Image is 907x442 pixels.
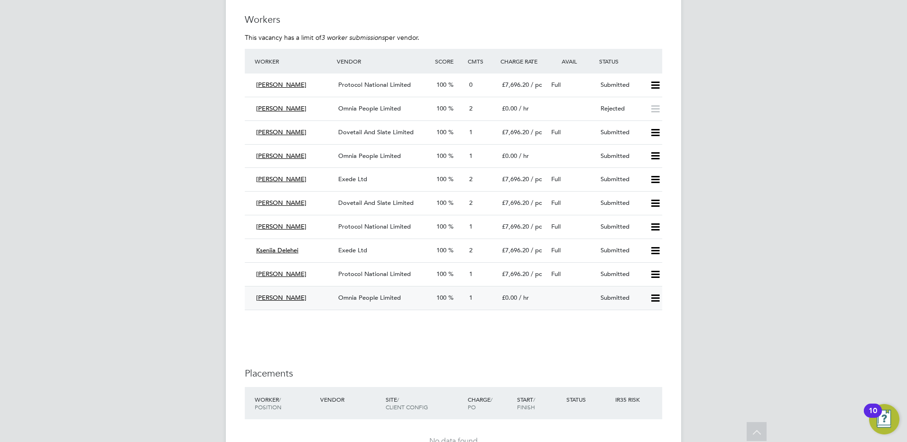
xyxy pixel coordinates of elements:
[502,294,517,302] span: £0.00
[338,222,411,230] span: Protocol National Limited
[597,219,646,235] div: Submitted
[469,246,472,254] span: 2
[436,246,446,254] span: 100
[531,81,542,89] span: / pc
[469,81,472,89] span: 0
[256,104,306,112] span: [PERSON_NAME]
[255,396,281,411] span: / Position
[256,175,306,183] span: [PERSON_NAME]
[469,175,472,183] span: 2
[469,270,472,278] span: 1
[436,270,446,278] span: 100
[502,152,517,160] span: £0.00
[551,246,561,254] span: Full
[597,101,646,117] div: Rejected
[551,199,561,207] span: Full
[436,81,446,89] span: 100
[256,81,306,89] span: [PERSON_NAME]
[613,391,646,408] div: IR35 Risk
[383,391,465,415] div: Site
[256,222,306,230] span: [PERSON_NAME]
[597,77,646,93] div: Submitted
[597,148,646,164] div: Submitted
[531,222,542,230] span: / pc
[502,222,529,230] span: £7,696.20
[498,53,547,70] div: Charge Rate
[465,391,515,415] div: Charge
[469,199,472,207] span: 2
[551,175,561,183] span: Full
[334,53,433,70] div: Vendor
[245,33,662,42] p: This vacancy has a limit of per vendor.
[531,128,542,136] span: / pc
[256,270,306,278] span: [PERSON_NAME]
[531,199,542,207] span: / pc
[436,175,446,183] span: 100
[318,391,383,408] div: Vendor
[502,199,529,207] span: £7,696.20
[436,222,446,230] span: 100
[256,128,306,136] span: [PERSON_NAME]
[256,199,306,207] span: [PERSON_NAME]
[517,396,535,411] span: / Finish
[519,104,529,112] span: / hr
[338,294,401,302] span: Omnia People Limited
[256,294,306,302] span: [PERSON_NAME]
[564,391,613,408] div: Status
[502,81,529,89] span: £7,696.20
[436,199,446,207] span: 100
[551,81,561,89] span: Full
[597,195,646,211] div: Submitted
[465,53,498,70] div: Cmts
[245,367,662,379] h3: Placements
[597,267,646,282] div: Submitted
[436,152,446,160] span: 100
[515,391,564,415] div: Start
[502,246,529,254] span: £7,696.20
[597,243,646,258] div: Submitted
[502,270,529,278] span: £7,696.20
[469,152,472,160] span: 1
[869,404,899,434] button: Open Resource Center, 10 new notifications
[338,199,414,207] span: Dovetail And Slate Limited
[519,152,529,160] span: / hr
[531,270,542,278] span: / pc
[551,128,561,136] span: Full
[519,294,529,302] span: / hr
[551,270,561,278] span: Full
[256,152,306,160] span: [PERSON_NAME]
[338,246,367,254] span: Exede Ltd
[252,53,334,70] div: Worker
[502,104,517,112] span: £0.00
[436,294,446,302] span: 100
[386,396,428,411] span: / Client Config
[531,246,542,254] span: / pc
[469,128,472,136] span: 1
[338,270,411,278] span: Protocol National Limited
[469,104,472,112] span: 2
[256,246,298,254] span: Kseniia Delehei
[338,104,401,112] span: Omnia People Limited
[469,294,472,302] span: 1
[338,175,367,183] span: Exede Ltd
[436,104,446,112] span: 100
[597,290,646,306] div: Submitted
[502,175,529,183] span: £7,696.20
[869,411,877,423] div: 10
[597,125,646,140] div: Submitted
[531,175,542,183] span: / pc
[321,33,385,42] em: 3 worker submissions
[338,152,401,160] span: Omnia People Limited
[597,53,662,70] div: Status
[252,391,318,415] div: Worker
[338,81,411,89] span: Protocol National Limited
[245,13,662,26] h3: Workers
[433,53,465,70] div: Score
[338,128,414,136] span: Dovetail And Slate Limited
[469,222,472,230] span: 1
[547,53,597,70] div: Avail
[551,222,561,230] span: Full
[597,172,646,187] div: Submitted
[502,128,529,136] span: £7,696.20
[436,128,446,136] span: 100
